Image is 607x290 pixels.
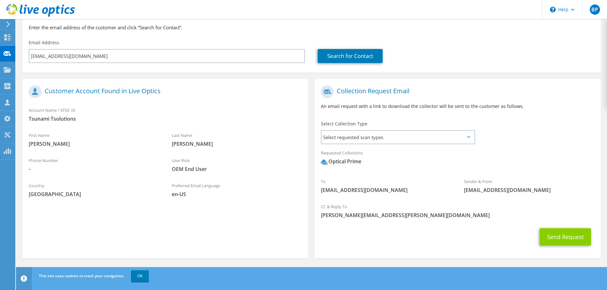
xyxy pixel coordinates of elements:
[29,85,299,98] h1: Customer Account Found in Live Optics
[29,140,159,147] span: [PERSON_NAME]
[29,166,159,173] span: -
[172,140,302,147] span: [PERSON_NAME]
[172,191,302,198] span: en-US
[321,103,594,110] p: An email request with a link to download the collector will be sent to the customer as follows.
[165,154,308,176] div: User Role
[22,103,308,125] div: Account Name / SFDC ID
[321,187,451,194] span: [EMAIL_ADDRESS][DOMAIN_NAME]
[550,7,556,12] svg: \n
[321,85,591,98] h1: Collection Request Email
[540,228,591,245] button: Send Request
[322,131,474,144] span: Select requested scan types
[22,179,165,201] div: Country
[318,49,383,63] a: Search for Contact
[165,179,308,201] div: Preferred Email Language
[29,24,594,31] h3: Enter the email address of the customer and click “Search for Contact”.
[22,154,165,176] div: Phone Number
[39,273,124,279] span: This site uses cookies to track your navigation.
[314,200,600,222] div: CC & Reply To
[464,187,594,194] span: [EMAIL_ADDRESS][DOMAIN_NAME]
[131,270,149,282] a: OK
[314,146,600,172] div: Requested Collections
[314,175,458,197] div: To
[22,129,165,151] div: First Name
[590,4,600,15] span: BP
[321,212,594,219] span: [PERSON_NAME][EMAIL_ADDRESS][PERSON_NAME][DOMAIN_NAME]
[29,39,59,46] label: Email Address
[172,166,302,173] span: OEM End User
[29,115,302,122] span: Tsunami Tsolutions
[458,175,601,197] div: Sender & From
[165,129,308,151] div: Last Name
[321,158,361,165] div: Optical Prime
[321,121,367,127] label: Select Collection Type
[29,191,159,198] span: [GEOGRAPHIC_DATA]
